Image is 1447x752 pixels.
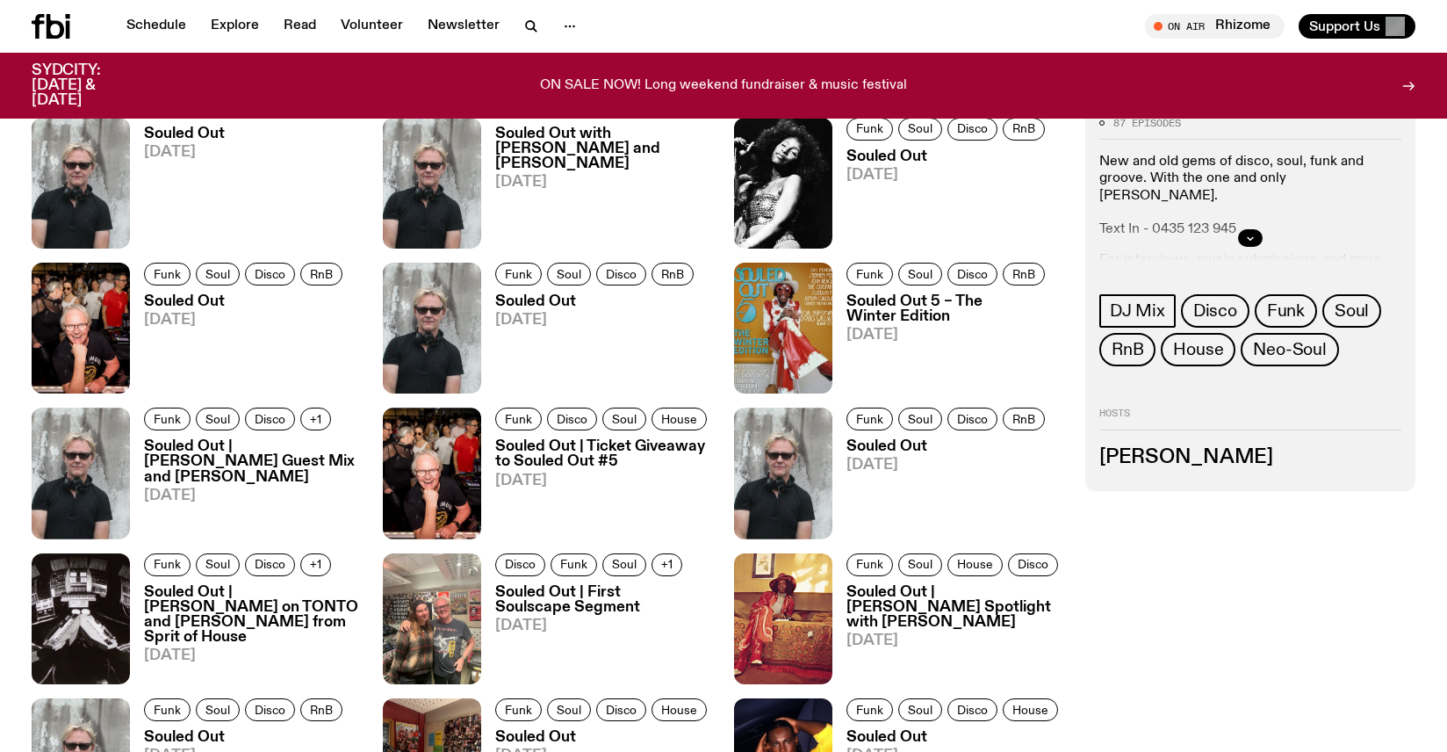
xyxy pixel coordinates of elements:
[832,585,1064,684] a: Souled Out | [PERSON_NAME] Spotlight with [PERSON_NAME][DATE]
[130,585,362,684] a: Souled Out | [PERSON_NAME] on TONTO and [PERSON_NAME] from Sprit of House[DATE]
[1008,553,1058,576] a: Disco
[846,730,1063,745] h3: Souled Out
[495,618,713,633] span: [DATE]
[957,122,988,135] span: Disco
[661,558,673,571] span: +1
[1003,263,1045,286] a: RnB
[547,698,591,721] a: Soul
[846,458,1050,473] span: [DATE]
[832,439,1050,539] a: Souled Out[DATE]
[495,408,542,430] a: Funk
[612,413,637,426] span: Soul
[495,730,712,745] h3: Souled Out
[255,413,285,426] span: Disco
[130,439,362,539] a: Souled Out | [PERSON_NAME] Guest Mix and [PERSON_NAME][DATE]
[846,585,1064,630] h3: Souled Out | [PERSON_NAME] Spotlight with [PERSON_NAME]
[417,14,510,39] a: Newsletter
[383,118,481,249] img: Stephen looks directly at the camera, wearing a black tee, black sunglasses and headphones around...
[205,558,230,571] span: Soul
[908,122,932,135] span: Soul
[196,408,240,430] a: Soul
[846,263,893,286] a: Funk
[846,118,893,141] a: Funk
[1099,447,1401,466] h3: [PERSON_NAME]
[1099,294,1176,328] a: DJ Mix
[856,122,883,135] span: Funk
[300,408,331,430] button: +1
[908,558,932,571] span: Soul
[144,488,362,503] span: [DATE]
[1335,301,1369,321] span: Soul
[495,175,713,190] span: [DATE]
[144,553,191,576] a: Funk
[557,703,581,716] span: Soul
[495,294,699,309] h3: Souled Out
[551,553,597,576] a: Funk
[898,408,942,430] a: Soul
[32,408,130,539] img: Stephen looks directly at the camera, wearing a black tee, black sunglasses and headphones around...
[481,585,713,684] a: Souled Out | First Soulscape Segment[DATE]
[1253,340,1326,359] span: Neo-Soul
[606,267,637,280] span: Disco
[1012,703,1048,716] span: House
[596,698,646,721] a: Disco
[1018,558,1048,571] span: Disco
[1012,122,1035,135] span: RnB
[144,294,348,309] h3: Souled Out
[1241,333,1338,366] a: Neo-Soul
[144,145,225,160] span: [DATE]
[832,294,1064,394] a: Souled Out 5 – The Winter Edition[DATE]
[898,553,942,576] a: Soul
[300,698,342,721] a: RnB
[481,294,699,394] a: Souled Out[DATE]
[505,267,532,280] span: Funk
[205,413,230,426] span: Soul
[602,408,646,430] a: Soul
[832,149,1050,249] a: Souled Out[DATE]
[560,558,587,571] span: Funk
[612,558,637,571] span: Soul
[908,267,932,280] span: Soul
[846,408,893,430] a: Funk
[1112,340,1143,359] span: RnB
[144,127,225,141] h3: Souled Out
[947,118,997,141] a: Disco
[495,585,713,615] h3: Souled Out | First Soulscape Segment
[846,553,893,576] a: Funk
[144,439,362,484] h3: Souled Out | [PERSON_NAME] Guest Mix and [PERSON_NAME]
[116,14,197,39] a: Schedule
[205,267,230,280] span: Soul
[1099,409,1401,430] h2: Hosts
[383,263,481,394] img: Stephen looks directly at the camera, wearing a black tee, black sunglasses and headphones around...
[846,149,1050,164] h3: Souled Out
[947,698,997,721] a: Disco
[144,585,362,645] h3: Souled Out | [PERSON_NAME] on TONTO and [PERSON_NAME] from Sprit of House
[144,648,362,663] span: [DATE]
[1003,408,1045,430] a: RnB
[606,703,637,716] span: Disco
[1113,118,1181,127] span: 87 episodes
[1099,333,1155,366] a: RnB
[245,408,295,430] a: Disco
[856,703,883,716] span: Funk
[947,263,997,286] a: Disco
[1099,154,1401,238] p: New and old gems of disco, soul, funk and groove. With the one and only [PERSON_NAME]. Text In - ...
[557,267,581,280] span: Soul
[1267,301,1305,321] span: Funk
[495,439,713,469] h3: Souled Out | Ticket Giveaway to Souled Out #5
[602,553,646,576] a: Soul
[154,267,181,280] span: Funk
[154,413,181,426] span: Funk
[1299,14,1415,39] button: Support Us
[661,703,697,716] span: House
[255,558,285,571] span: Disco
[505,413,532,426] span: Funk
[144,698,191,721] a: Funk
[557,413,587,426] span: Disco
[1003,698,1058,721] a: House
[495,313,699,328] span: [DATE]
[505,703,532,716] span: Funk
[505,558,536,571] span: Disco
[310,558,321,571] span: +1
[1181,294,1249,328] a: Disco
